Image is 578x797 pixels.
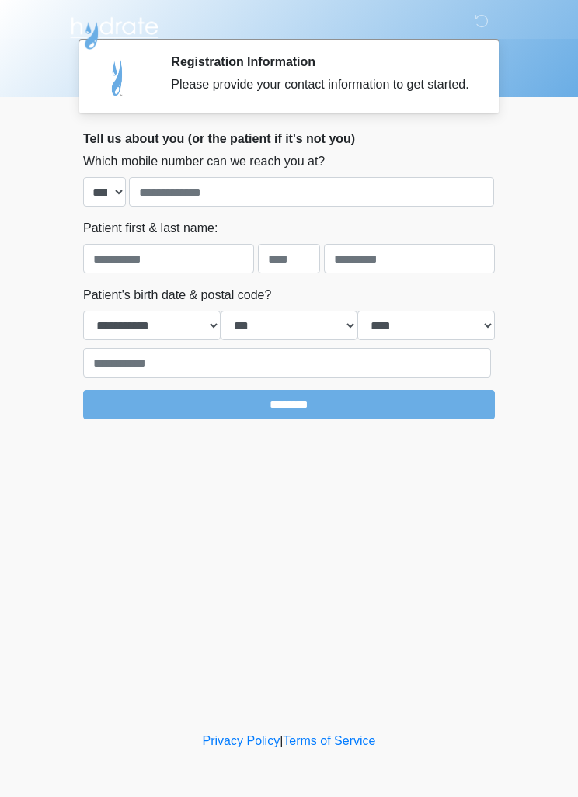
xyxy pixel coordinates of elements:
label: Patient's birth date & postal code? [83,286,271,305]
div: Please provide your contact information to get started. [171,75,472,94]
h2: Tell us about you (or the patient if it's not you) [83,131,495,146]
a: Terms of Service [283,734,375,747]
img: Hydrate IV Bar - Chandler Logo [68,12,161,50]
a: Privacy Policy [203,734,280,747]
label: Patient first & last name: [83,219,218,238]
a: | [280,734,283,747]
img: Agent Avatar [95,54,141,101]
label: Which mobile number can we reach you at? [83,152,325,171]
